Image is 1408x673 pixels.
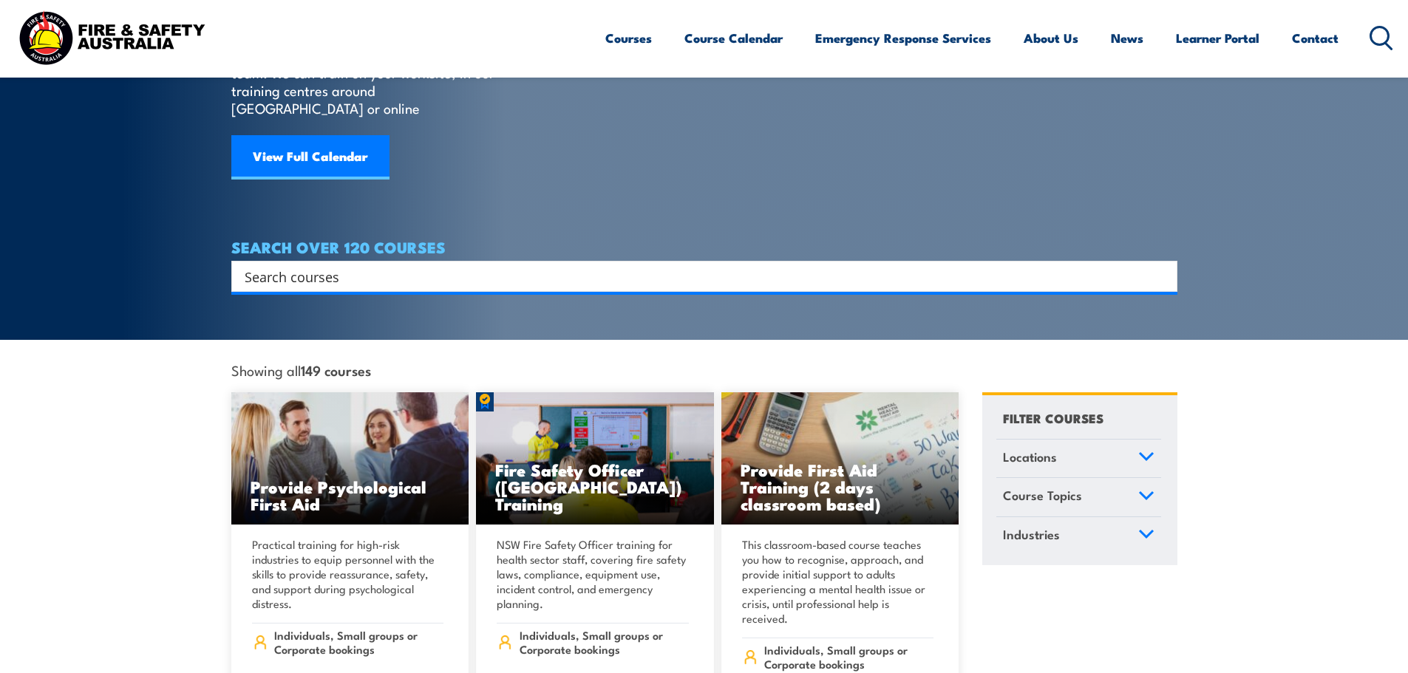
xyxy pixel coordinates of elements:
[1152,266,1172,287] button: Search magnifier button
[1111,18,1143,58] a: News
[231,392,469,525] a: Provide Psychological First Aid
[996,478,1161,516] a: Course Topics
[231,392,469,525] img: Mental Health First Aid Training Course from Fire & Safety Australia
[1003,408,1103,428] h4: FILTER COURSES
[996,517,1161,556] a: Industries
[1176,18,1259,58] a: Learner Portal
[605,18,652,58] a: Courses
[231,362,371,378] span: Showing all
[251,478,450,512] h3: Provide Psychological First Aid
[742,537,934,626] p: This classroom-based course teaches you how to recognise, approach, and provide initial support t...
[495,461,695,512] h3: Fire Safety Officer ([GEOGRAPHIC_DATA]) Training
[721,392,959,525] img: Mental Health First Aid Training (Standard) – Classroom
[721,392,959,525] a: Provide First Aid Training (2 days classroom based)
[1003,447,1057,467] span: Locations
[231,239,1177,255] h4: SEARCH OVER 120 COURSES
[245,265,1145,287] input: Search input
[1003,485,1082,505] span: Course Topics
[520,628,689,656] span: Individuals, Small groups or Corporate bookings
[231,135,390,180] a: View Full Calendar
[684,18,783,58] a: Course Calendar
[741,461,940,512] h3: Provide First Aid Training (2 days classroom based)
[1024,18,1078,58] a: About Us
[815,18,991,58] a: Emergency Response Services
[231,46,501,117] p: Find a course thats right for you and your team. We can train on your worksite, in our training c...
[476,392,714,525] img: Fire Safety Advisor
[497,537,689,611] p: NSW Fire Safety Officer training for health sector staff, covering fire safety laws, compliance, ...
[996,440,1161,478] a: Locations
[252,537,444,611] p: Practical training for high-risk industries to equip personnel with the skills to provide reassur...
[476,392,714,525] a: Fire Safety Officer ([GEOGRAPHIC_DATA]) Training
[764,643,933,671] span: Individuals, Small groups or Corporate bookings
[248,266,1148,287] form: Search form
[274,628,443,656] span: Individuals, Small groups or Corporate bookings
[301,360,371,380] strong: 149 courses
[1003,525,1060,544] span: Industries
[1292,18,1339,58] a: Contact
